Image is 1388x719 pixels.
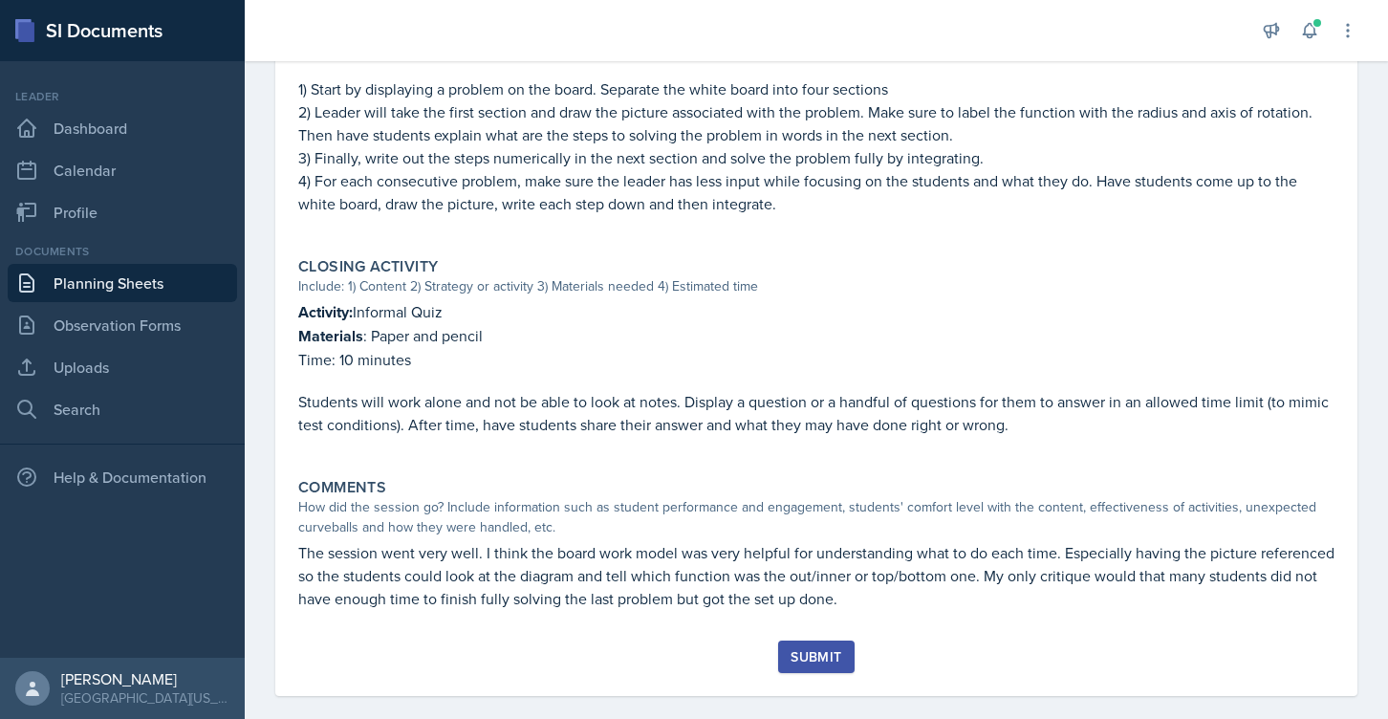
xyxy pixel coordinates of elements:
[8,193,237,231] a: Profile
[298,324,1334,348] p: : Paper and pencil
[8,306,237,344] a: Observation Forms
[298,77,1334,100] p: 1) Start by displaying a problem on the board. Separate the white board into four sections
[8,151,237,189] a: Calendar
[298,478,386,497] label: Comments
[8,88,237,105] div: Leader
[8,264,237,302] a: Planning Sheets
[298,100,1334,146] p: 2) Leader will take the first section and draw the picture associated with the problem. Make sure...
[298,541,1334,610] p: The session went very well. I think the board work model was very helpful for understanding what ...
[8,390,237,428] a: Search
[298,325,363,347] strong: Materials
[298,146,1334,169] p: 3) Finally, write out the steps numerically in the next section and solve the problem fully by in...
[298,257,438,276] label: Closing Activity
[298,169,1334,215] p: 4) For each consecutive problem, make sure the leader has less input while focusing on the studen...
[8,109,237,147] a: Dashboard
[8,458,237,496] div: Help & Documentation
[298,348,1334,371] p: Time: 10 minutes
[61,688,229,708] div: [GEOGRAPHIC_DATA][US_STATE] in [GEOGRAPHIC_DATA]
[298,497,1334,537] div: How did the session go? Include information such as student performance and engagement, students'...
[778,641,854,673] button: Submit
[791,649,841,665] div: Submit
[61,669,229,688] div: [PERSON_NAME]
[8,243,237,260] div: Documents
[298,300,1334,324] p: Informal Quiz
[298,276,1334,296] div: Include: 1) Content 2) Strategy or activity 3) Materials needed 4) Estimated time
[298,301,353,323] strong: Activity:
[298,390,1334,436] p: Students will work alone and not be able to look at notes. Display a question or a handful of que...
[8,348,237,386] a: Uploads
